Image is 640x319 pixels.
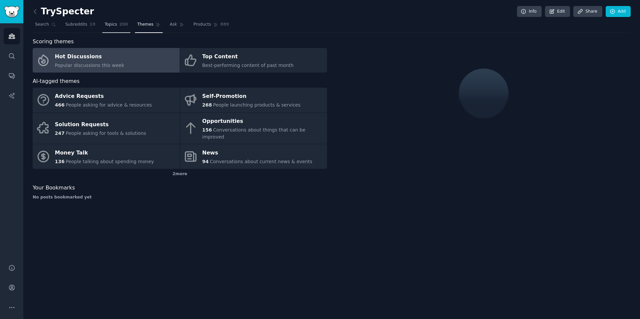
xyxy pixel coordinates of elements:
[33,38,74,46] span: Scoring themes
[202,63,294,68] span: Best-performing content of past month
[33,169,327,179] div: 2 more
[33,113,180,144] a: Solution Requests247People asking for tools & solutions
[202,102,212,108] span: 268
[202,127,306,140] span: Conversations about things that can be improved
[33,194,327,200] div: No posts bookmarked yet
[66,159,154,164] span: People talking about spending money
[33,144,180,169] a: Money Talk136People talking about spending money
[180,88,327,112] a: Self-Promotion268People launching products & services
[33,77,80,86] span: AI-tagged themes
[105,22,117,28] span: Topics
[55,52,124,62] div: Hot Discussions
[55,63,124,68] span: Popular discussions this week
[90,22,95,28] span: 19
[517,6,542,17] a: Info
[180,144,327,169] a: News94Conversations about current news & events
[33,19,58,33] a: Search
[202,91,301,102] div: Self-Promotion
[102,19,130,33] a: Topics200
[65,22,87,28] span: Subreddits
[545,6,570,17] a: Edit
[202,148,312,159] div: News
[573,6,602,17] a: Share
[220,22,229,28] span: 889
[119,22,128,28] span: 200
[55,102,65,108] span: 466
[33,6,94,17] h2: TrySpecter
[193,22,211,28] span: Products
[55,120,146,130] div: Solution Requests
[137,22,154,28] span: Themes
[55,159,65,164] span: 136
[33,88,180,112] a: Advice Requests466People asking for advice & resources
[4,6,19,18] img: GummySearch logo
[180,48,327,73] a: Top ContentBest-performing content of past month
[63,19,98,33] a: Subreddits19
[33,184,75,192] span: Your Bookmarks
[167,19,186,33] a: Ask
[213,102,300,108] span: People launching products & services
[66,102,152,108] span: People asking for advice & resources
[180,113,327,144] a: Opportunities156Conversations about things that can be improved
[170,22,177,28] span: Ask
[135,19,163,33] a: Themes
[55,131,65,136] span: 247
[202,52,294,62] div: Top Content
[202,127,212,133] span: 156
[202,159,209,164] span: 94
[55,91,152,102] div: Advice Requests
[66,131,146,136] span: People asking for tools & solutions
[210,159,312,164] span: Conversations about current news & events
[33,48,180,73] a: Hot DiscussionsPopular discussions this week
[606,6,631,17] a: Add
[202,116,324,127] div: Opportunities
[191,19,231,33] a: Products889
[55,148,154,159] div: Money Talk
[35,22,49,28] span: Search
